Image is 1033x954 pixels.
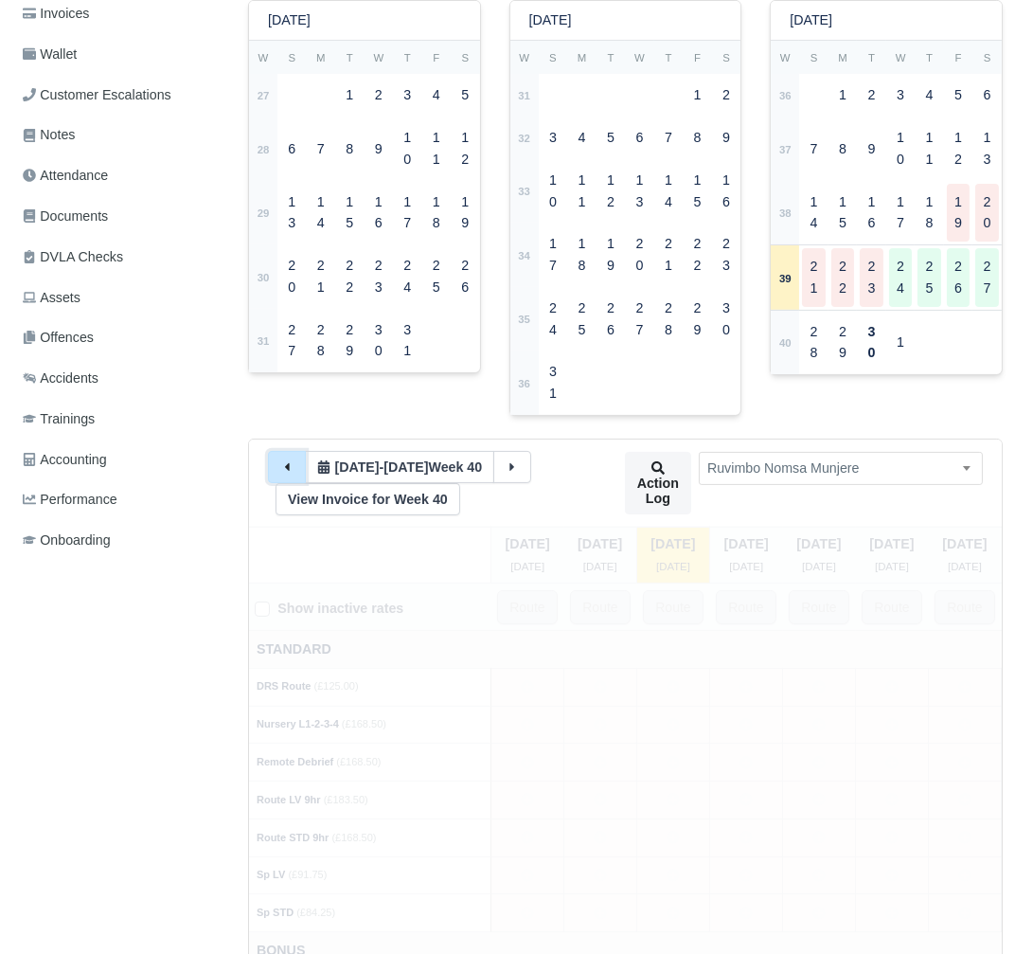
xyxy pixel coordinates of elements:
small: T [868,52,875,63]
strong: 27 [258,90,270,101]
div: 8 [338,131,362,168]
div: 22 [686,225,709,284]
div: 9 [860,131,883,168]
strong: 33 [518,186,530,197]
div: 17 [889,184,913,243]
div: 13 [628,162,651,221]
span: Invoices [23,3,89,25]
small: T [404,52,411,63]
div: 15 [686,162,709,221]
div: 21 [657,225,681,284]
div: 19 [947,184,971,243]
a: Notes [15,117,225,153]
small: W [896,52,906,63]
div: 25 [425,247,449,306]
div: 30 [715,290,739,349]
div: 27 [975,248,999,307]
strong: 40 [779,337,792,349]
h6: [DATE] [268,12,311,28]
span: Performance [23,489,117,511]
div: 8 [686,119,709,156]
strong: 28 [258,144,270,155]
div: 16 [367,184,391,243]
span: Ruvimbo Nomsa Munjere [699,452,983,485]
div: 9 [367,131,391,168]
div: 22 [831,248,855,307]
div: 20 [628,225,651,284]
div: 23 [715,225,739,284]
span: Accounting [23,449,107,471]
div: 26 [947,248,971,307]
div: 5 [454,77,477,114]
strong: 36 [518,378,530,389]
div: 31 [396,312,419,370]
small: T [666,52,672,63]
a: Offences [15,319,225,356]
div: 17 [396,184,419,243]
strong: 29 [258,207,270,219]
div: 20 [280,247,304,306]
div: 3 [542,119,565,156]
a: Attendance [15,157,225,194]
small: S [722,52,730,63]
div: 27 [280,312,304,370]
div: 14 [657,162,681,221]
h6: [DATE] [790,12,832,28]
strong: 38 [779,207,792,219]
span: Wallet [23,44,77,65]
div: 4 [425,77,449,114]
button: Action Log [625,452,691,514]
div: 10 [889,119,913,178]
small: W [258,52,269,63]
small: M [316,52,325,63]
a: View Invoice for Week 40 [276,483,460,515]
small: S [984,52,991,63]
div: 3 [889,77,913,114]
div: 18 [425,184,449,243]
div: 17 [542,225,565,284]
div: 28 [657,290,681,349]
small: S [462,52,470,63]
div: 30 [367,312,391,370]
div: 6 [975,77,999,114]
div: 5 [599,119,623,156]
div: 11 [570,162,594,221]
small: W [634,52,645,63]
a: DVLA Checks [15,239,225,276]
div: 29 [686,290,709,349]
small: S [288,52,295,63]
div: 31 [542,353,565,412]
div: 25 [917,248,941,307]
div: 18 [917,184,941,243]
div: 21 [802,248,826,307]
span: Customer Escalations [23,84,171,106]
small: S [549,52,557,63]
div: 1 [338,77,362,114]
div: 10 [542,162,565,221]
span: Offences [23,327,94,349]
div: 19 [599,225,623,284]
a: Documents [15,198,225,235]
div: 7 [310,131,333,168]
div: 14 [310,184,333,243]
div: 23 [860,248,883,307]
small: M [838,52,846,63]
span: Notes [23,124,75,146]
div: 13 [975,119,999,178]
span: Attendance [23,165,108,187]
div: 21 [310,247,333,306]
div: 10 [396,119,419,178]
a: Assets [15,279,225,316]
div: 9 [715,119,739,156]
small: T [926,52,933,63]
h6: [DATE] [529,12,572,28]
div: 20 [975,184,999,243]
div: 26 [454,247,477,306]
span: Ruvimbo Nomsa Munjere [700,457,982,480]
div: 1 [889,324,913,361]
span: Assets [23,287,80,309]
span: Trainings [23,408,95,430]
div: 1 [831,77,855,114]
div: 12 [599,162,623,221]
div: 28 [310,312,333,370]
